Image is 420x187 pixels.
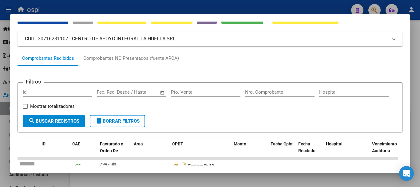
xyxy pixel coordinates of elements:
mat-icon: search [28,117,36,124]
span: 30596 [42,165,54,170]
span: Z99 - Sin Identificar [100,162,119,174]
strong: $ 475.830,36 [234,165,259,170]
datatable-header-cell: Fecha Cpbt [268,137,296,165]
span: Area [134,141,143,146]
input: Fecha inicio [97,89,122,95]
span: CPBT [172,141,183,146]
h3: Filtros [23,78,44,86]
span: Hospital [326,141,343,146]
datatable-header-cell: Fecha Recibido [296,137,323,165]
datatable-header-cell: CPBT [170,137,231,165]
span: Monto [234,141,246,146]
mat-expansion-panel-header: CUIT: 30716231107 - CENTRO DE APOYO INTEGRAL LA HUELLA SRL [18,31,402,46]
mat-panel-title: CUIT: 30716231107 - CENTRO DE APOYO INTEGRAL LA HUELLA SRL [25,35,388,43]
datatable-header-cell: Monto [231,137,268,165]
datatable-header-cell: ID [39,137,70,165]
strong: Factura B: 10 - 52842 [172,163,217,177]
input: Fecha fin [127,89,157,95]
span: [DATE] [271,165,283,170]
datatable-header-cell: Hospital [323,137,370,165]
button: Open calendar [159,89,166,96]
span: CAE [72,141,80,146]
datatable-header-cell: Area [131,137,170,165]
button: Borrar Filtros [90,115,145,127]
datatable-header-cell: CAE [70,137,97,165]
span: Fecha Recibido [298,141,315,153]
span: [DATE] [298,165,311,170]
div: Open Intercom Messenger [399,166,414,181]
mat-icon: delete [95,117,103,124]
span: Mostrar totalizadores [30,103,75,110]
span: ID [42,141,46,146]
button: Buscar Registros [23,115,85,127]
span: Buscar Registros [28,118,79,124]
span: Facturado x Orden De [100,141,123,153]
datatable-header-cell: Vencimiento Auditoría [370,137,397,165]
span: Integración [134,165,156,170]
div: Comprobantes Recibidos [22,55,74,62]
i: Descargar documento [180,161,188,171]
span: Vencimiento Auditoría [372,141,397,153]
datatable-header-cell: Facturado x Orden De [97,137,131,165]
span: Borrar Filtros [95,118,140,124]
span: Fecha Cpbt [271,141,293,146]
div: Comprobantes NO Presentados (fuente ARCA) [83,55,179,62]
